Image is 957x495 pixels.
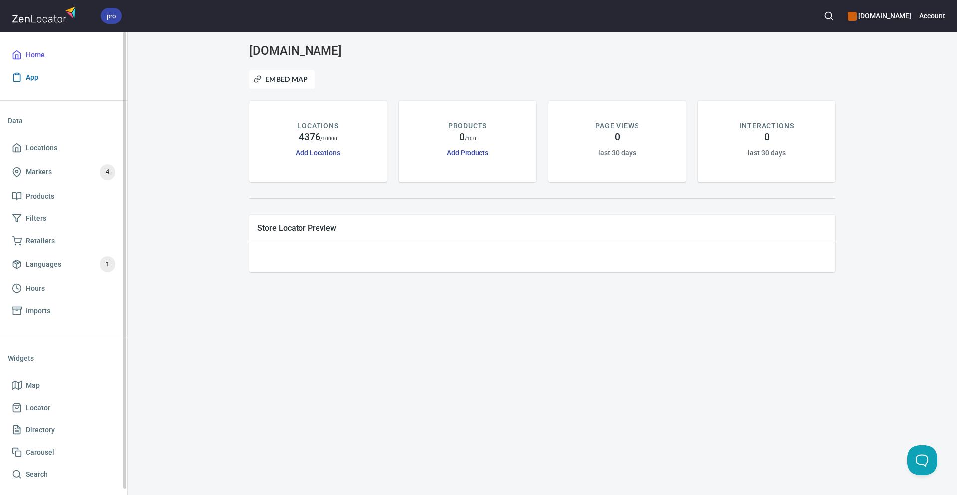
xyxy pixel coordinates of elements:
li: Widgets [8,346,119,370]
a: Directory [8,419,119,441]
h3: [DOMAIN_NAME] [249,44,437,58]
h4: 0 [459,131,465,143]
button: Embed Map [249,70,315,89]
span: Languages [26,258,61,271]
h4: 0 [764,131,770,143]
a: Map [8,374,119,397]
p: PAGE VIEWS [595,121,638,131]
span: Filters [26,212,46,225]
h4: 4376 [299,131,320,143]
span: Locations [26,142,57,154]
a: Imports [8,300,119,322]
a: App [8,66,119,89]
p: / 10000 [320,135,338,142]
span: Imports [26,305,50,317]
span: Retailers [26,235,55,247]
li: Data [8,109,119,133]
a: Markers4 [8,159,119,185]
p: INTERACTIONS [740,121,794,131]
span: Home [26,49,45,61]
h6: last 30 days [598,147,636,158]
button: color-CE600E [848,12,857,21]
span: Hours [26,282,45,295]
a: Filters [8,207,119,230]
span: pro [101,11,122,21]
p: LOCATIONS [297,121,338,131]
h6: Account [919,10,945,21]
a: Locations [8,137,119,159]
a: Add Products [447,149,488,157]
a: Products [8,185,119,208]
span: App [26,71,38,84]
p: / 100 [465,135,476,142]
a: Retailers [8,230,119,252]
a: Hours [8,277,119,300]
a: Search [8,463,119,486]
a: Home [8,44,119,66]
div: pro [101,8,122,24]
span: Search [26,468,48,481]
span: Locator [26,402,50,414]
span: Map [26,379,40,392]
a: Locator [8,397,119,419]
iframe: Help Scout Beacon - Open [907,445,937,475]
a: Carousel [8,441,119,464]
p: PRODUCTS [448,121,487,131]
span: 1 [100,259,115,270]
a: Languages1 [8,251,119,277]
span: 4 [100,166,115,178]
span: Store Locator Preview [257,223,827,233]
img: zenlocator [12,4,79,25]
h4: 0 [615,131,620,143]
span: Markers [26,166,52,178]
span: Directory [26,424,55,436]
span: Embed Map [256,73,308,85]
span: Products [26,190,54,203]
h6: [DOMAIN_NAME] [848,10,911,21]
a: Add Locations [296,149,340,157]
h6: last 30 days [748,147,785,158]
span: Carousel [26,446,54,459]
button: Account [919,5,945,27]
